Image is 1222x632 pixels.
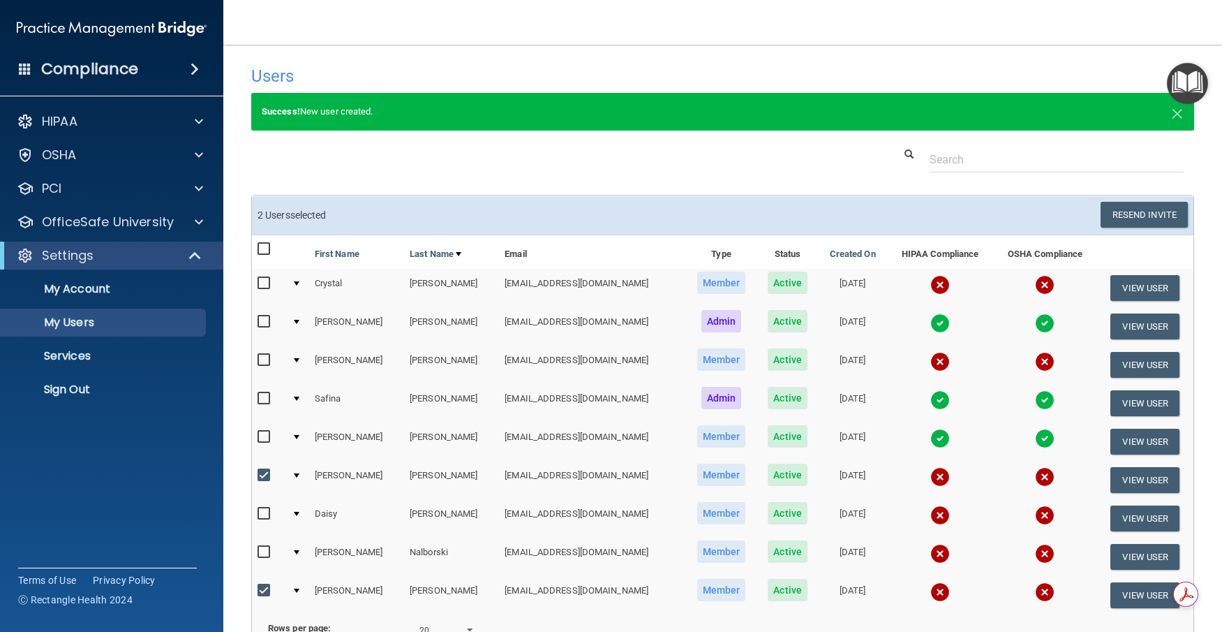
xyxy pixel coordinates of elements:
[768,272,807,294] span: Active
[309,307,404,346] td: [PERSON_NAME]
[18,593,133,607] span: Ⓒ Rectangle Health 2024
[1035,352,1055,372] img: cross.ca9f0e7f.svg
[309,384,404,422] td: Safina
[9,282,200,296] p: My Account
[818,538,887,576] td: [DATE]
[930,352,950,372] img: cross.ca9f0e7f.svg
[1110,506,1179,531] button: View User
[9,349,200,363] p: Services
[818,384,887,422] td: [DATE]
[499,346,685,384] td: [EMAIL_ADDRESS][DOMAIN_NAME]
[768,502,807,524] span: Active
[685,235,757,269] th: Type
[697,425,746,448] span: Member
[404,422,499,461] td: [PERSON_NAME]
[18,573,76,587] a: Terms of Use
[499,538,685,576] td: [EMAIL_ADDRESS][DOMAIN_NAME]
[42,214,174,230] p: OfficeSafe University
[42,180,61,197] p: PCI
[499,461,685,499] td: [EMAIL_ADDRESS][DOMAIN_NAME]
[930,506,950,525] img: cross.ca9f0e7f.svg
[818,576,887,614] td: [DATE]
[404,499,499,538] td: [PERSON_NAME]
[818,307,887,346] td: [DATE]
[251,67,793,85] h4: Users
[309,422,404,461] td: [PERSON_NAME]
[697,272,746,294] span: Member
[309,576,404,614] td: [PERSON_NAME]
[1171,98,1184,126] span: ×
[499,269,685,307] td: [EMAIL_ADDRESS][DOMAIN_NAME]
[315,246,359,263] a: First Name
[1110,390,1179,416] button: View User
[499,499,685,538] td: [EMAIL_ADDRESS][DOMAIN_NAME]
[410,246,461,263] a: Last Name
[1035,582,1055,602] img: cross.ca9f0e7f.svg
[697,502,746,524] span: Member
[993,235,1097,269] th: OSHA Compliance
[1167,63,1208,104] button: Open Resource Center
[887,235,993,269] th: HIPAA Compliance
[309,269,404,307] td: Crystal
[1110,544,1179,570] button: View User
[930,544,950,564] img: cross.ca9f0e7f.svg
[768,579,807,601] span: Active
[1171,103,1184,120] button: Close
[499,384,685,422] td: [EMAIL_ADDRESS][DOMAIN_NAME]
[1035,467,1055,487] img: cross.ca9f0e7f.svg
[701,310,742,332] span: Admin
[404,538,499,576] td: Nalborski
[930,390,950,410] img: tick.e7d51cea.svg
[262,106,300,117] strong: Success!
[499,235,685,269] th: Email
[818,499,887,538] td: [DATE]
[1035,275,1055,295] img: cross.ca9f0e7f.svg
[768,464,807,486] span: Active
[930,275,950,295] img: cross.ca9f0e7f.svg
[17,180,203,197] a: PCI
[404,461,499,499] td: [PERSON_NAME]
[309,461,404,499] td: [PERSON_NAME]
[309,346,404,384] td: [PERSON_NAME]
[93,573,156,587] a: Privacy Policy
[17,247,202,264] a: Settings
[1110,352,1179,378] button: View User
[930,314,950,333] img: tick.e7d51cea.svg
[42,113,77,130] p: HIPAA
[17,147,203,163] a: OSHA
[404,384,499,422] td: [PERSON_NAME]
[697,348,746,371] span: Member
[1110,314,1179,339] button: View User
[697,541,746,563] span: Member
[1035,314,1055,333] img: tick.e7d51cea.svg
[701,387,742,409] span: Admin
[1035,390,1055,410] img: tick.e7d51cea.svg
[1035,506,1055,525] img: cross.ca9f0e7f.svg
[499,307,685,346] td: [EMAIL_ADDRESS][DOMAIN_NAME]
[404,307,499,346] td: [PERSON_NAME]
[1035,429,1055,448] img: tick.e7d51cea.svg
[499,422,685,461] td: [EMAIL_ADDRESS][DOMAIN_NAME]
[818,269,887,307] td: [DATE]
[830,246,876,263] a: Created On
[404,269,499,307] td: [PERSON_NAME]
[818,422,887,461] td: [DATE]
[17,113,203,130] a: HIPAA
[9,383,200,397] p: Sign Out
[930,147,1184,172] input: Search
[42,247,94,264] p: Settings
[930,582,950,602] img: cross.ca9f0e7f.svg
[1110,467,1179,493] button: View User
[309,499,404,538] td: Daisy
[41,59,138,79] h4: Compliance
[768,348,807,371] span: Active
[1035,544,1055,564] img: cross.ca9f0e7f.svg
[768,541,807,563] span: Active
[42,147,77,163] p: OSHA
[930,429,950,448] img: tick.e7d51cea.svg
[17,214,203,230] a: OfficeSafe University
[285,210,290,221] span: s
[768,425,807,448] span: Active
[757,235,818,269] th: Status
[258,210,713,221] h6: 2 User selected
